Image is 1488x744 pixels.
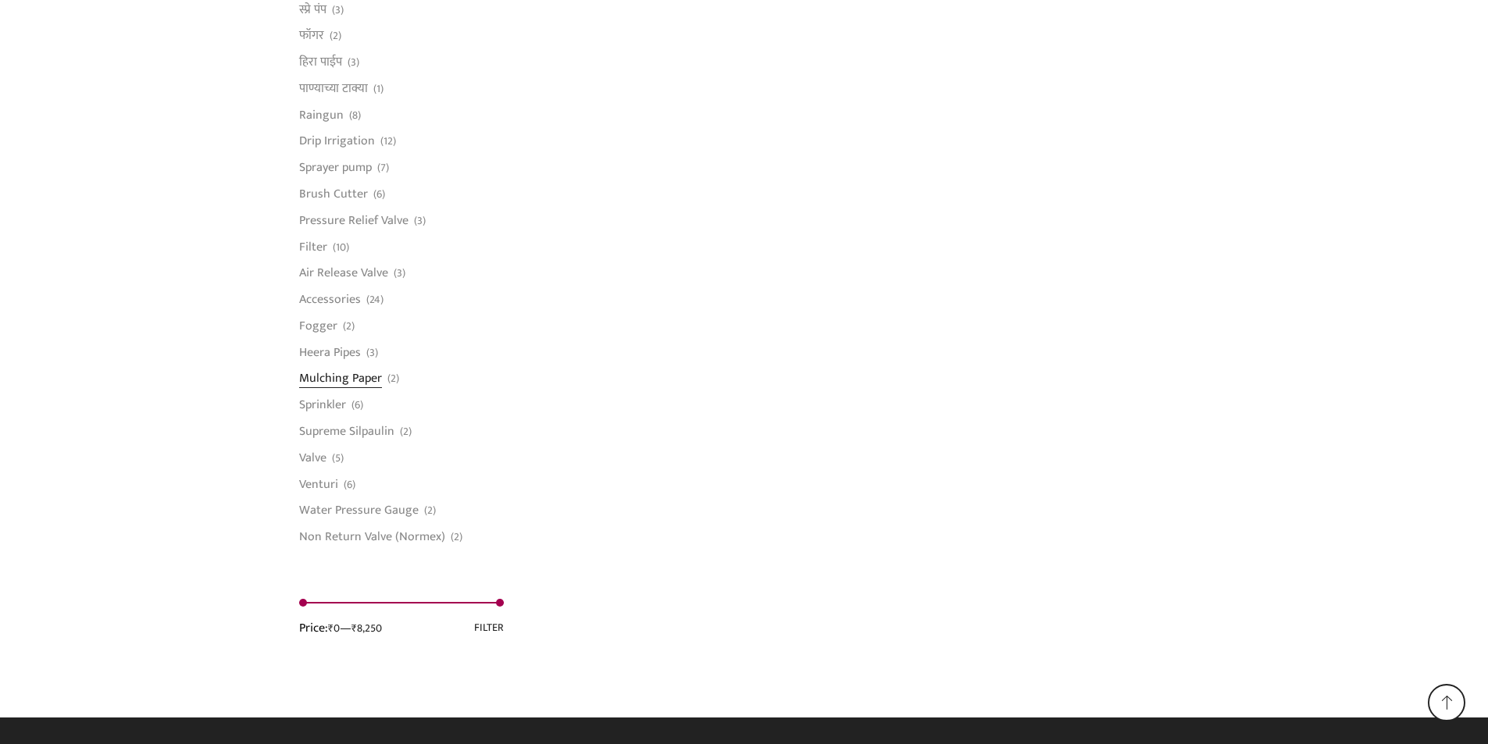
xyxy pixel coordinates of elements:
a: Heera Pipes [299,339,361,365]
span: (2) [387,371,399,386]
span: (24) [366,292,384,308]
div: Price: — [299,619,382,637]
span: (10) [333,240,349,255]
a: Accessories [299,287,361,313]
span: (2) [343,319,355,334]
span: (3) [394,265,405,281]
span: (8) [349,108,361,123]
a: Raingun [299,101,344,128]
a: फॉगर [299,23,324,49]
a: पाण्याच्या टाक्या [299,75,368,101]
a: Drip Irrigation [299,128,375,155]
a: Supreme Silpaulin [299,418,394,445]
span: (3) [414,213,426,229]
span: (6) [373,187,385,202]
a: Valve [299,444,327,471]
span: ₹8,250 [351,619,382,637]
span: ₹0 [328,619,340,637]
span: (3) [332,2,344,18]
span: (2) [330,28,341,44]
span: (1) [373,81,384,97]
a: Sprinkler [299,392,346,418]
span: (2) [424,503,436,518]
button: Filter [474,619,504,637]
span: (3) [366,345,378,361]
span: (2) [400,424,412,440]
a: Pressure Relief Valve [299,207,409,233]
span: (12) [380,133,396,149]
a: Water Pressure Gauge [299,497,419,524]
span: (7) [377,160,389,176]
span: (3) [348,55,359,70]
a: Sprayer pump [299,155,372,181]
a: Filter [299,233,327,260]
span: (2) [451,529,462,545]
span: (6) [344,477,355,493]
span: (5) [332,450,344,466]
a: हिरा पाईप [299,49,342,76]
a: Fogger [299,312,337,339]
span: (6) [351,397,363,413]
a: Venturi [299,471,338,497]
a: Non Return Valve (Normex) [299,524,445,546]
a: Air Release Valve [299,260,388,287]
a: Mulching Paper [299,365,382,392]
a: Brush Cutter [299,181,368,208]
